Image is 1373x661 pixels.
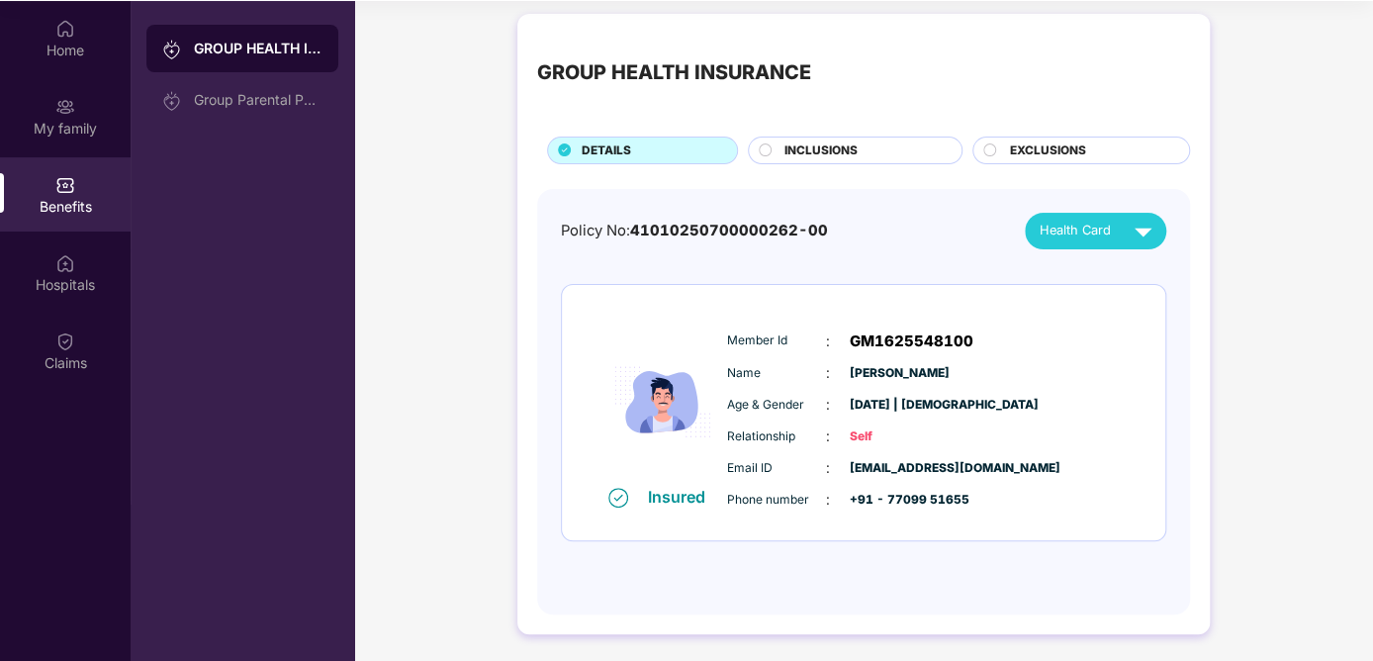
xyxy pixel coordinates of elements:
[826,425,830,447] span: :
[630,222,828,239] span: 41010250700000262-00
[55,331,75,351] img: svg+xml;base64,PHN2ZyBpZD0iQ2xhaW0iIHhtbG5zPSJodHRwOi8vd3d3LnczLm9yZy8yMDAwL3N2ZyIgd2lkdGg9IjIwIi...
[850,364,949,383] span: [PERSON_NAME]
[1009,142,1085,160] span: EXCLUSIONS
[826,362,830,384] span: :
[727,364,826,383] span: Name
[727,459,826,478] span: Email ID
[55,19,75,39] img: svg+xml;base64,PHN2ZyBpZD0iSG9tZSIgeG1sbnM9Imh0dHA6Ly93d3cudzMub3JnLzIwMDAvc3ZnIiB3aWR0aD0iMjAiIG...
[850,459,949,478] span: [EMAIL_ADDRESS][DOMAIN_NAME]
[784,142,858,160] span: INCLUSIONS
[194,39,322,58] div: GROUP HEALTH INSURANCE
[55,253,75,273] img: svg+xml;base64,PHN2ZyBpZD0iSG9zcGl0YWxzIiB4bWxucz0iaHR0cDovL3d3dy53My5vcmcvMjAwMC9zdmciIHdpZHRoPS...
[727,331,826,350] span: Member Id
[826,457,830,479] span: :
[850,491,949,510] span: +91 - 77099 51655
[727,491,826,510] span: Phone number
[162,40,182,59] img: svg+xml;base64,PHN2ZyB3aWR0aD0iMjAiIGhlaWdodD0iMjAiIHZpZXdCb3g9IjAgMCAyMCAyMCIgZmlsbD0ibm9uZSIgeG...
[55,97,75,117] img: svg+xml;base64,PHN2ZyB3aWR0aD0iMjAiIGhlaWdodD0iMjAiIHZpZXdCb3g9IjAgMCAyMCAyMCIgZmlsbD0ibm9uZSIgeG...
[162,91,182,111] img: svg+xml;base64,PHN2ZyB3aWR0aD0iMjAiIGhlaWdodD0iMjAiIHZpZXdCb3g9IjAgMCAyMCAyMCIgZmlsbD0ibm9uZSIgeG...
[648,487,717,507] div: Insured
[608,488,628,508] img: svg+xml;base64,PHN2ZyB4bWxucz0iaHR0cDovL3d3dy53My5vcmcvMjAwMC9zdmciIHdpZHRoPSIxNiIgaGVpZ2h0PSIxNi...
[1040,221,1111,240] span: Health Card
[1126,214,1160,248] img: svg+xml;base64,PHN2ZyB4bWxucz0iaHR0cDovL3d3dy53My5vcmcvMjAwMC9zdmciIHZpZXdCb3g9IjAgMCAyNCAyNCIgd2...
[850,330,973,353] span: GM1625548100
[850,396,949,415] span: [DATE] | [DEMOGRAPHIC_DATA]
[826,489,830,511] span: :
[561,220,828,242] div: Policy No:
[1025,213,1166,249] button: Health Card
[582,142,631,160] span: DETAILS
[194,92,322,108] div: Group Parental Policy
[55,175,75,195] img: svg+xml;base64,PHN2ZyBpZD0iQmVuZWZpdHMiIHhtbG5zPSJodHRwOi8vd3d3LnczLm9yZy8yMDAwL3N2ZyIgd2lkdGg9Ij...
[537,57,811,88] div: GROUP HEALTH INSURANCE
[826,394,830,416] span: :
[727,427,826,446] span: Relationship
[826,330,830,352] span: :
[727,396,826,415] span: Age & Gender
[603,318,722,486] img: icon
[850,427,949,446] span: Self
